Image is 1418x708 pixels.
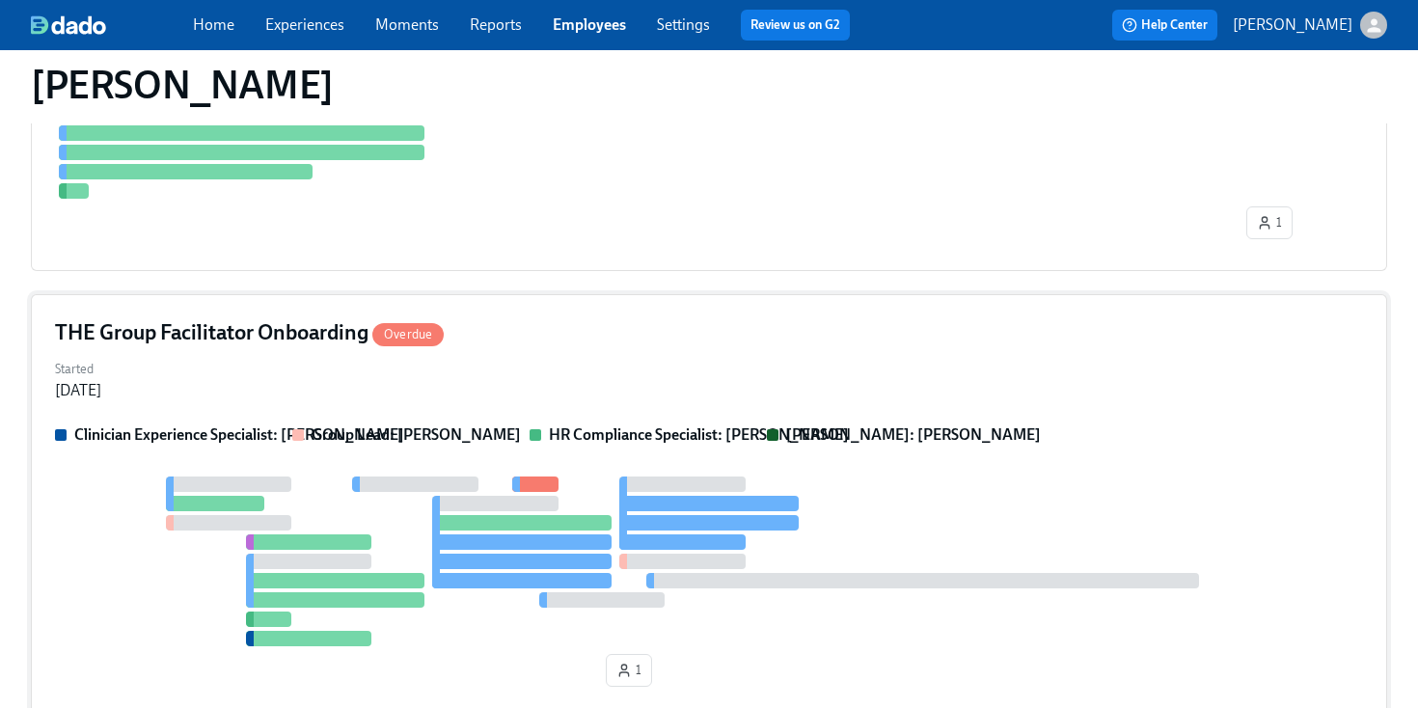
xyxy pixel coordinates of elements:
strong: Clinician Experience Specialist: [PERSON_NAME] [74,425,404,444]
h4: THE Group Facilitator Onboarding [55,318,444,347]
span: Overdue [372,327,444,341]
button: [PERSON_NAME] [1233,12,1387,39]
a: Reports [470,15,522,34]
h1: [PERSON_NAME] [31,62,334,108]
p: [PERSON_NAME] [1233,14,1352,36]
strong: HR Compliance Specialist: [PERSON_NAME] [549,425,849,444]
a: Home [193,15,234,34]
img: dado [31,15,106,35]
strong: Group Lead: [PERSON_NAME] [312,425,521,444]
div: [DATE] [55,380,101,401]
a: Moments [375,15,439,34]
a: Review us on G2 [750,15,840,35]
span: 1 [1257,213,1282,232]
button: 1 [1246,206,1293,239]
label: Started [55,359,101,380]
button: Help Center [1112,10,1217,41]
span: Help Center [1122,15,1208,35]
a: Experiences [265,15,344,34]
a: Employees [553,15,626,34]
strong: [PERSON_NAME]: [PERSON_NAME] [786,425,1041,444]
span: 1 [616,661,641,680]
button: Review us on G2 [741,10,850,41]
a: dado [31,15,193,35]
button: 1 [606,654,652,687]
a: Settings [657,15,710,34]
